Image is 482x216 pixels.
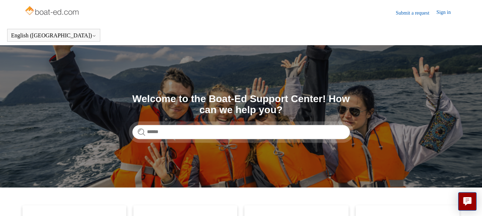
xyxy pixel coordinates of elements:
[132,94,350,116] h1: Welcome to the Boat-Ed Support Center! How can we help you?
[436,9,458,17] a: Sign in
[132,125,350,139] input: Search
[24,4,81,19] img: Boat-Ed Help Center home page
[396,9,436,17] a: Submit a request
[11,32,96,39] button: English ([GEOGRAPHIC_DATA])
[458,192,477,211] button: Live chat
